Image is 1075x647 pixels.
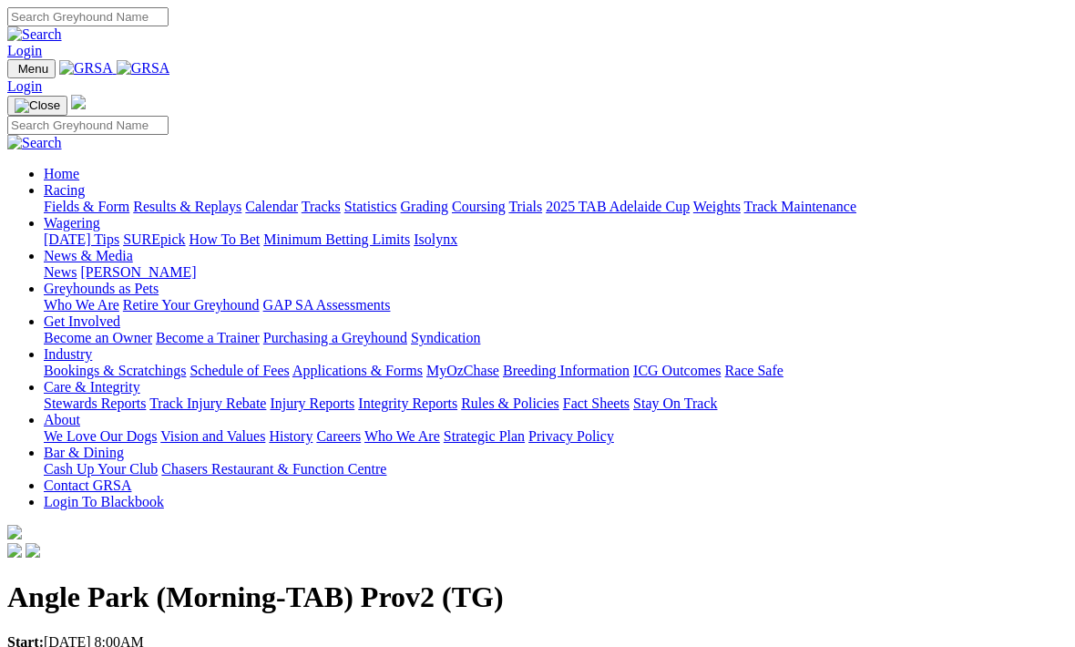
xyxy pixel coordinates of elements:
[444,428,525,444] a: Strategic Plan
[7,78,42,94] a: Login
[7,525,22,539] img: logo-grsa-white.png
[44,445,124,460] a: Bar & Dining
[7,580,1068,614] h1: Angle Park (Morning-TAB) Prov2 (TG)
[189,363,289,378] a: Schedule of Fees
[316,428,361,444] a: Careers
[452,199,506,214] a: Coursing
[59,60,113,77] img: GRSA
[633,363,721,378] a: ICG Outcomes
[633,395,717,411] a: Stay On Track
[263,330,407,345] a: Purchasing a Greyhound
[44,379,140,395] a: Care & Integrity
[263,297,391,313] a: GAP SA Assessments
[161,461,386,477] a: Chasers Restaurant & Function Centre
[7,43,42,58] a: Login
[44,231,1068,248] div: Wagering
[44,478,131,493] a: Contact GRSA
[44,313,120,329] a: Get Involved
[44,330,1068,346] div: Get Involved
[117,60,170,77] img: GRSA
[461,395,559,411] a: Rules & Policies
[7,135,62,151] img: Search
[44,297,119,313] a: Who We Are
[401,199,448,214] a: Grading
[44,264,77,280] a: News
[44,412,80,427] a: About
[270,395,354,411] a: Injury Reports
[503,363,630,378] a: Breeding Information
[44,461,1068,478] div: Bar & Dining
[44,199,129,214] a: Fields & Form
[302,199,341,214] a: Tracks
[44,330,152,345] a: Become an Owner
[269,428,312,444] a: History
[160,428,265,444] a: Vision and Values
[44,281,159,296] a: Greyhounds as Pets
[7,543,22,558] img: facebook.svg
[546,199,690,214] a: 2025 TAB Adelaide Cup
[364,428,440,444] a: Who We Are
[133,199,241,214] a: Results & Replays
[44,428,157,444] a: We Love Our Dogs
[414,231,457,247] a: Isolynx
[44,248,133,263] a: News & Media
[563,395,630,411] a: Fact Sheets
[7,59,56,78] button: Toggle navigation
[44,461,158,477] a: Cash Up Your Club
[44,199,1068,215] div: Racing
[7,7,169,26] input: Search
[189,231,261,247] a: How To Bet
[44,395,146,411] a: Stewards Reports
[7,26,62,43] img: Search
[18,62,48,76] span: Menu
[156,330,260,345] a: Become a Trainer
[245,199,298,214] a: Calendar
[15,98,60,113] img: Close
[426,363,499,378] a: MyOzChase
[44,363,186,378] a: Bookings & Scratchings
[149,395,266,411] a: Track Injury Rebate
[44,346,92,362] a: Industry
[26,543,40,558] img: twitter.svg
[80,264,196,280] a: [PERSON_NAME]
[292,363,423,378] a: Applications & Forms
[508,199,542,214] a: Trials
[44,395,1068,412] div: Care & Integrity
[693,199,741,214] a: Weights
[411,330,480,345] a: Syndication
[263,231,410,247] a: Minimum Betting Limits
[528,428,614,444] a: Privacy Policy
[44,182,85,198] a: Racing
[44,166,79,181] a: Home
[44,494,164,509] a: Login To Blackbook
[71,95,86,109] img: logo-grsa-white.png
[44,363,1068,379] div: Industry
[344,199,397,214] a: Statistics
[44,215,100,231] a: Wagering
[44,264,1068,281] div: News & Media
[44,428,1068,445] div: About
[44,231,119,247] a: [DATE] Tips
[724,363,783,378] a: Race Safe
[123,297,260,313] a: Retire Your Greyhound
[358,395,457,411] a: Integrity Reports
[744,199,856,214] a: Track Maintenance
[7,116,169,135] input: Search
[44,297,1068,313] div: Greyhounds as Pets
[7,96,67,116] button: Toggle navigation
[123,231,185,247] a: SUREpick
